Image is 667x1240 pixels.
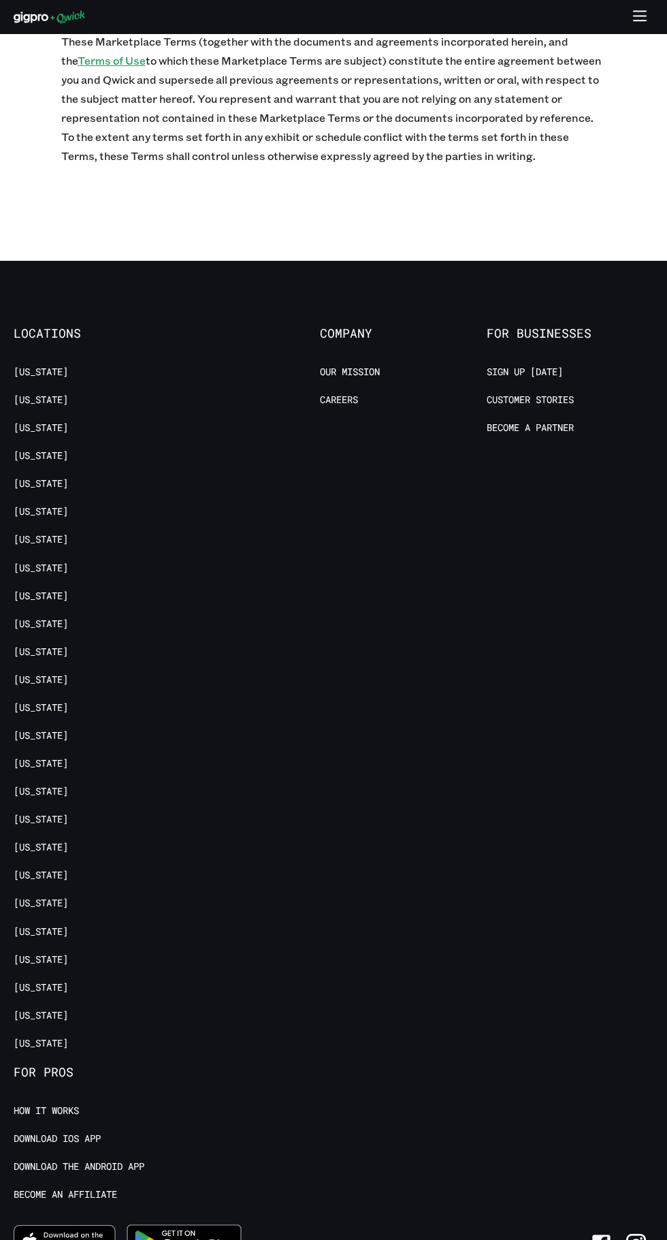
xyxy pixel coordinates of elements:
[61,32,606,165] p: These Marketplace Terms (together with the documents and agreements incorporated herein, and the ...
[14,366,68,379] a: [US_STATE]
[14,1188,117,1201] a: Become an Affiliate
[14,729,68,742] a: [US_STATE]
[487,366,563,379] a: Sign up [DATE]
[14,1160,144,1173] a: Download the Android App
[14,618,68,631] a: [US_STATE]
[14,869,68,882] a: [US_STATE]
[14,1037,68,1050] a: [US_STATE]
[14,646,68,658] a: [US_STATE]
[14,897,68,910] a: [US_STATE]
[14,813,68,826] a: [US_STATE]
[14,1104,79,1117] a: How it Works
[320,366,380,379] a: Our Mission
[14,701,68,714] a: [US_STATE]
[14,394,68,407] a: [US_STATE]
[78,53,146,67] a: Terms of Use
[14,326,180,341] span: Locations
[14,841,68,854] a: [US_STATE]
[14,477,68,490] a: [US_STATE]
[14,590,68,603] a: [US_STATE]
[14,562,68,575] a: [US_STATE]
[320,394,358,407] a: Careers
[320,326,487,341] span: Company
[14,785,68,798] a: [US_STATE]
[14,1132,101,1145] a: Download IOS App
[14,449,68,462] a: [US_STATE]
[14,533,68,546] a: [US_STATE]
[14,673,68,686] a: [US_STATE]
[14,505,68,518] a: [US_STATE]
[14,757,68,770] a: [US_STATE]
[14,925,68,938] a: [US_STATE]
[14,422,68,434] a: [US_STATE]
[14,981,68,994] a: [US_STATE]
[14,1065,180,1080] span: For Pros
[487,422,574,434] a: Become a Partner
[14,1009,68,1022] a: [US_STATE]
[487,326,653,341] span: For Businesses
[487,394,574,407] a: Customer stories
[14,953,68,966] a: [US_STATE]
